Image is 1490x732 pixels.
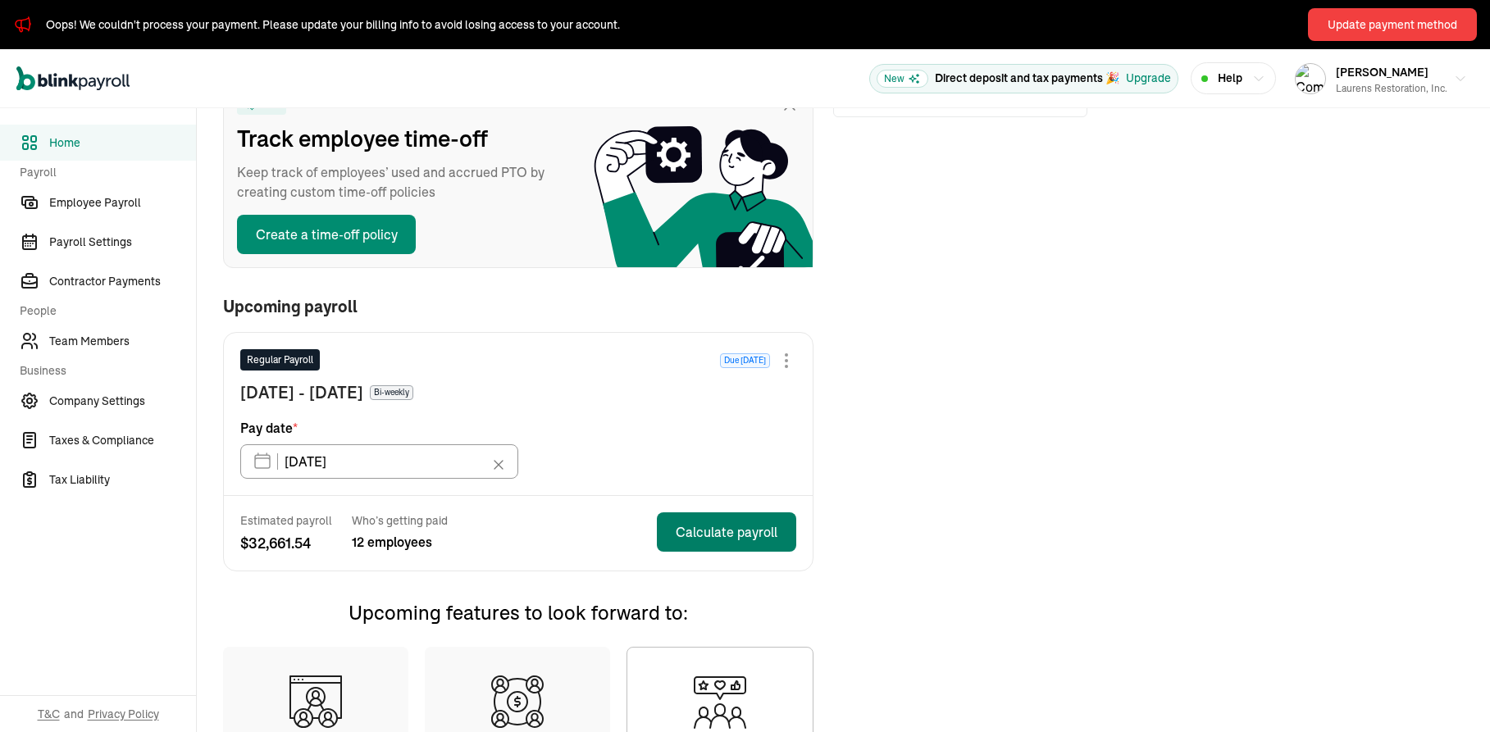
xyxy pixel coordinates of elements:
img: Company logo [1296,64,1325,93]
span: Privacy Policy [88,706,159,722]
button: Help [1191,62,1276,94]
span: Estimated payroll [240,512,332,529]
span: Keep track of employees’ used and accrued PTO by creating custom time-off policies [237,162,565,202]
button: Create a time-off policy [237,215,416,254]
span: Due [DATE] [720,353,770,368]
span: Payroll Settings [49,234,196,251]
p: Direct deposit and tax payments 🎉 [935,70,1119,87]
div: Laurens Restoration, Inc. [1336,81,1447,96]
span: Upcoming payroll [223,298,358,316]
span: Company Settings [49,393,196,410]
button: Company logo[PERSON_NAME]Laurens Restoration, Inc. [1288,58,1474,99]
span: [PERSON_NAME] [1336,65,1428,80]
span: Contractor Payments [49,273,196,290]
span: Business [20,362,186,380]
span: [DATE] - [DATE] [240,380,363,405]
span: Bi-weekly [370,385,413,400]
span: Pay date [240,418,298,438]
span: Home [49,134,196,152]
button: Calculate payroll [657,512,796,552]
div: Oops! We couldn't process your payment. Please update your billing info to avoid losing access to... [46,16,620,34]
span: Payroll [20,164,186,181]
span: Track employee time-off [237,121,565,156]
span: New [877,70,928,88]
nav: Global [16,55,130,102]
span: Who’s getting paid [352,512,448,529]
button: Upgrade [1126,70,1171,87]
input: XX/XX/XX [240,444,518,479]
span: Tax Liability [49,471,196,489]
div: Update payment method [1328,16,1457,34]
span: T&C [38,706,60,722]
span: Upcoming features to look forward to: [349,600,688,625]
span: People [20,302,186,320]
span: Regular Payroll [247,352,313,367]
span: Help [1218,70,1242,87]
span: $ 32,661.54 [240,532,332,554]
span: Taxes & Compliance [49,432,196,449]
span: Team Members [49,333,196,350]
button: Update payment method [1308,8,1477,41]
span: 12 employees [352,532,448,552]
span: Employee Payroll [49,194,196,211]
iframe: Chat Widget [1408,653,1490,732]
